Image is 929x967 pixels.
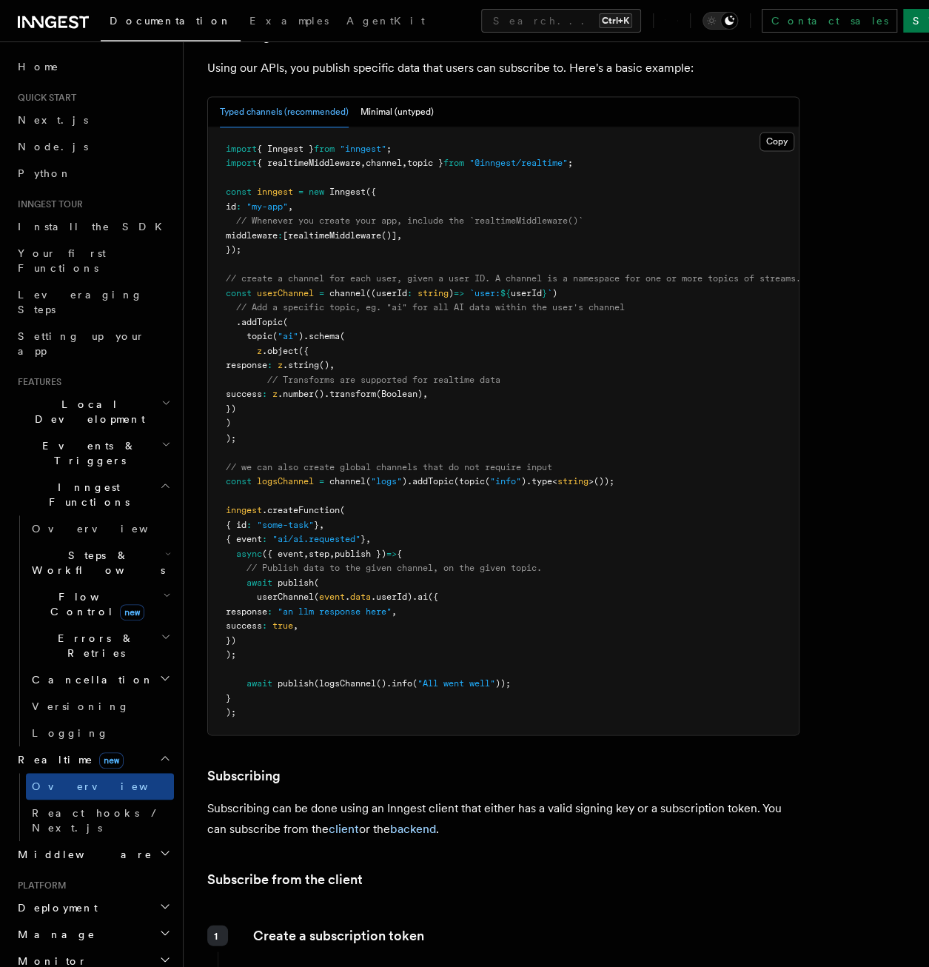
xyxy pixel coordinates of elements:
span: )); [495,677,511,688]
span: , [423,389,428,399]
p: Subscribing can be done using an Inngest client that either has a valid signing key or a subscrip... [207,797,799,839]
span: topic [459,475,485,486]
span: => [386,548,397,558]
a: Versioning [26,693,174,720]
a: Subscribe from the client [207,869,363,889]
button: Steps & Workflows [26,542,174,583]
span: .info [386,677,412,688]
span: ); [226,649,236,659]
span: AgentKit [346,15,425,27]
span: userChannel [257,288,314,298]
span: = [319,475,324,486]
span: : [246,519,252,529]
span: .userId) [371,591,412,601]
span: Versioning [32,700,130,712]
span: ); [226,432,236,443]
span: logsChannel [257,475,314,486]
span: }) [226,404,236,414]
button: Search...Ctrl+K [481,9,641,33]
span: , [293,620,298,630]
span: .object [262,346,298,356]
a: Setting up your app [12,323,174,364]
span: logsChannel [319,677,376,688]
span: await [246,677,272,688]
div: Realtimenew [12,773,174,841]
span: , [288,201,293,212]
span: response [226,360,267,370]
span: success [226,389,262,399]
span: import [226,144,257,154]
span: channel [329,288,366,298]
span: new [120,604,144,620]
span: "my-app" [246,201,288,212]
button: Manage [12,921,174,948]
span: const [226,288,252,298]
span: inngest [257,187,293,197]
span: React hooks / Next.js [32,807,163,834]
a: React hooks / Next.js [26,800,174,841]
span: ) [552,288,557,298]
a: Logging [26,720,174,746]
span: "info" [490,475,521,486]
div: Inngest Functions [12,515,174,746]
span: ((userId [366,288,407,298]
span: response [226,606,267,616]
span: ) [226,418,231,428]
span: Steps & Workflows [26,548,165,578]
span: "@inngest/realtime" [469,158,568,168]
span: Home [18,59,59,74]
span: () [314,389,324,399]
span: : [262,533,267,543]
span: } [226,692,231,703]
span: Install the SDK [18,221,171,232]
kbd: Ctrl+K [599,13,632,28]
span: , [392,606,397,616]
div: 1 [207,925,228,946]
span: Realtime [12,752,124,767]
span: ( [314,577,319,587]
span: : [267,606,272,616]
span: >()); [588,475,614,486]
span: userId [511,288,542,298]
span: { [397,548,402,558]
span: Errors & Retries [26,631,161,660]
span: "inngest" [340,144,386,154]
span: Manage [12,927,95,942]
span: .schema [303,331,340,341]
span: userChannel [257,591,314,601]
span: ({ event [262,548,303,558]
span: true [272,620,293,630]
span: id [226,201,236,212]
span: middleware [226,230,278,241]
span: Leveraging Steps [18,289,143,315]
span: Inngest [329,187,366,197]
span: ( [314,677,319,688]
span: : [236,201,241,212]
span: ( [412,677,417,688]
span: ( [314,591,319,601]
span: ; [568,158,573,168]
span: Cancellation [26,672,154,687]
span: ( [283,317,288,327]
span: , [329,548,335,558]
button: Typed channels (recommended) [220,97,349,127]
button: Deployment [12,894,174,921]
span: string [557,475,588,486]
a: Examples [241,4,338,40]
span: = [319,288,324,298]
span: : [267,360,272,370]
span: .type [526,475,552,486]
a: Python [12,160,174,187]
a: Install the SDK [12,213,174,240]
span: string [417,288,449,298]
span: < [552,475,557,486]
span: z [257,346,262,356]
span: (Boolean) [376,389,423,399]
a: Home [12,53,174,80]
span: Next.js [18,114,88,126]
span: } [360,533,366,543]
span: Quick start [12,92,76,104]
span: ) [521,475,526,486]
span: "All went well" [417,677,495,688]
span: Your first Functions [18,247,106,274]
